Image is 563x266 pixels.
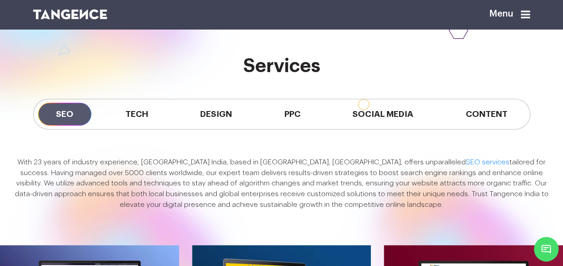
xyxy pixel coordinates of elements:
[447,103,525,125] span: Content
[335,103,431,125] span: Social Media
[466,159,509,166] a: SEO services
[11,157,552,210] p: With 23 years of industry experience, [GEOGRAPHIC_DATA] India, based in [GEOGRAPHIC_DATA], [GEOGR...
[38,103,91,125] span: SEO
[534,237,559,262] span: Chat Widget
[107,103,166,125] span: Tech
[33,9,107,19] img: logo SVG
[266,103,318,125] span: PPC
[33,56,530,76] h2: services
[182,103,250,125] span: Design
